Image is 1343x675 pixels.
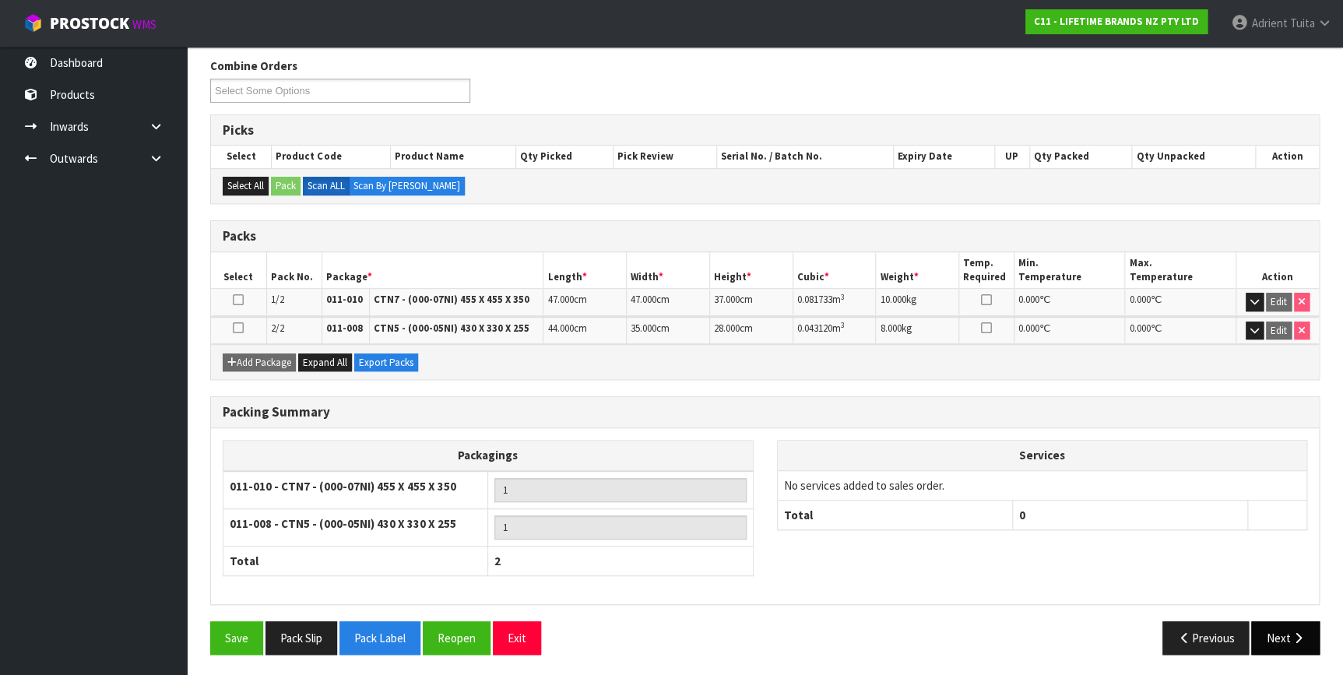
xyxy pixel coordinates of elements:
[223,405,1307,420] h3: Packing Summary
[271,293,284,306] span: 1/2
[547,293,573,306] span: 47.000
[272,146,391,167] th: Product Code
[493,621,541,655] button: Exit
[543,289,627,316] td: cm
[339,621,420,655] button: Pack Label
[631,322,656,335] span: 35.000
[1236,252,1319,289] th: Action
[627,252,710,289] th: Width
[717,146,893,167] th: Serial No. / Batch No.
[211,252,266,289] th: Select
[880,322,901,335] span: 8.000
[714,322,740,335] span: 28.000
[322,252,543,289] th: Package
[841,320,845,330] sup: 3
[793,252,876,289] th: Cubic
[543,317,627,344] td: cm
[1125,252,1236,289] th: Max. Temperature
[1266,322,1292,340] button: Edit
[1025,9,1208,34] a: C11 - LIFETIME BRANDS NZ PTY LTD
[1018,293,1039,306] span: 0.000
[627,317,710,344] td: cm
[23,13,43,33] img: cube-alt.png
[1251,16,1287,30] span: Adrient
[1014,252,1125,289] th: Min. Temperature
[793,289,876,316] td: m
[631,293,656,306] span: 47.000
[230,479,456,494] strong: 011-010 - CTN7 - (000-07NI) 455 X 455 X 350
[1289,16,1314,30] span: Tuita
[303,356,347,369] span: Expand All
[223,441,754,471] th: Packagings
[494,554,501,568] span: 2
[1129,322,1150,335] span: 0.000
[132,17,156,32] small: WMS
[1125,289,1236,316] td: ℃
[893,146,994,167] th: Expiry Date
[390,146,515,167] th: Product Name
[778,470,1307,500] td: No services added to sales order.
[880,293,905,306] span: 10.000
[223,229,1307,244] h3: Packs
[709,317,793,344] td: cm
[876,252,959,289] th: Weight
[298,353,352,372] button: Expand All
[793,317,876,344] td: m
[778,501,1013,530] th: Total
[1034,15,1199,28] strong: C11 - LIFETIME BRANDS NZ PTY LTD
[265,621,337,655] button: Pack Slip
[841,292,845,302] sup: 3
[876,317,959,344] td: kg
[349,177,465,195] label: Scan By [PERSON_NAME]
[1256,146,1319,167] th: Action
[223,177,269,195] button: Select All
[1014,289,1125,316] td: ℃
[374,322,529,335] strong: CTN5 - (000-05NI) 430 X 330 X 255
[709,289,793,316] td: cm
[714,293,740,306] span: 37.000
[303,177,350,195] label: Scan ALL
[1251,621,1320,655] button: Next
[271,177,301,195] button: Pack
[223,353,296,372] button: Add Package
[50,13,129,33] span: ProStock
[515,146,613,167] th: Qty Picked
[1266,293,1292,311] button: Edit
[994,146,1029,167] th: UP
[797,293,832,306] span: 0.081733
[374,293,529,306] strong: CTN7 - (000-07NI) 455 X 455 X 350
[230,516,456,531] strong: 011-008 - CTN5 - (000-05NI) 430 X 330 X 255
[266,252,322,289] th: Pack No.
[1129,293,1150,306] span: 0.000
[543,252,627,289] th: Length
[1014,317,1125,344] td: ℃
[1018,322,1039,335] span: 0.000
[958,252,1014,289] th: Temp. Required
[627,289,710,316] td: cm
[271,322,284,335] span: 2/2
[778,441,1307,470] th: Services
[326,322,363,335] strong: 011-008
[613,146,716,167] th: Pick Review
[210,46,1320,666] span: Pack
[223,546,488,575] th: Total
[1162,621,1250,655] button: Previous
[876,289,959,316] td: kg
[354,353,418,372] button: Export Packs
[326,293,363,306] strong: 011-010
[1029,146,1132,167] th: Qty Packed
[709,252,793,289] th: Height
[1125,317,1236,344] td: ℃
[1019,508,1025,522] span: 0
[211,146,272,167] th: Select
[547,322,573,335] span: 44.000
[423,621,490,655] button: Reopen
[797,322,832,335] span: 0.043120
[1132,146,1256,167] th: Qty Unpacked
[223,123,1307,138] h3: Picks
[210,58,297,74] label: Combine Orders
[210,621,263,655] button: Save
